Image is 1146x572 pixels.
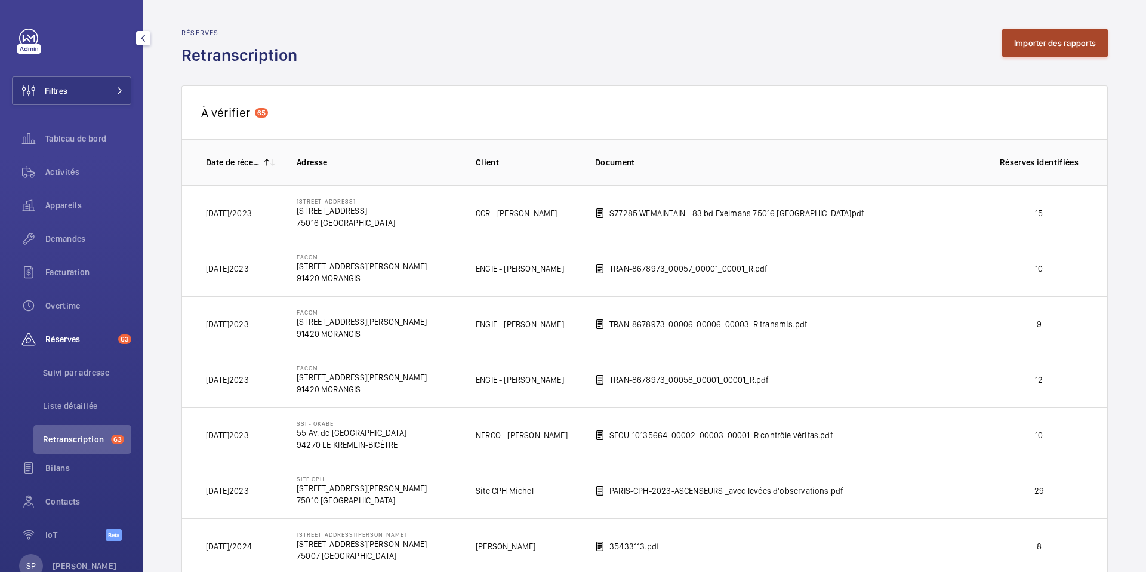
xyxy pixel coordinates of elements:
span: Tableau de bord [45,133,131,144]
p: 75016 [GEOGRAPHIC_DATA] [297,217,395,229]
p: ENGIE - [PERSON_NAME] [476,318,564,330]
p: Site CPH Michel [476,485,534,497]
button: Filtres [12,76,131,105]
span: IoT [45,529,106,541]
span: Beta [106,529,122,541]
p: 94270 LE KREMLIN-BICÊTRE [297,439,406,451]
p: [DATE]2023 [206,263,249,275]
p: [DATE]2023 [206,374,249,386]
span: Bilans [45,462,131,474]
p: [STREET_ADDRESS][PERSON_NAME] [297,371,427,383]
p: 8 [995,540,1083,552]
p: 75010 [GEOGRAPHIC_DATA] [297,494,427,506]
p: Réserves identifiées [995,156,1083,168]
span: Demandes [45,233,131,245]
p: TRAN-8678973_00006_00006_00003_R transmis.pdf [609,318,808,330]
span: 63 [111,435,124,444]
div: À vérifier [181,85,1108,139]
span: Activités [45,166,131,178]
span: Facturation [45,266,131,278]
p: NERCO - [PERSON_NAME] [476,429,568,441]
p: TRAN-8678973_00057_00001_00001_R.pdf [609,263,768,275]
p: [STREET_ADDRESS][PERSON_NAME] [297,538,427,550]
button: Importer des rapports [1002,29,1108,57]
p: Client [476,156,576,168]
p: Facom [297,309,427,316]
p: 91420 MORANGIS [297,383,427,395]
p: SECU-10135664_00002_00003_00001_R contrôle véritas.pdf [609,429,833,441]
p: [DATE]2023 [206,318,249,330]
p: SP [26,560,36,572]
p: ENGIE - [PERSON_NAME] [476,263,564,275]
p: [STREET_ADDRESS][PERSON_NAME] [297,531,427,538]
span: Réserves [45,333,113,345]
p: 29 [995,485,1083,497]
p: Document [595,156,976,168]
p: Facom [297,364,427,371]
span: 63 [118,334,131,344]
span: Retranscription [43,433,106,445]
p: TRAN-8678973_00058_00001_00001_R.pdf [609,374,769,386]
p: 75007 [GEOGRAPHIC_DATA] [297,550,427,562]
p: PARIS-CPH-2023-ASCENSEURS _avec levées d'observations.pdf [609,485,843,497]
p: [STREET_ADDRESS] [297,205,395,217]
p: [STREET_ADDRESS][PERSON_NAME] [297,260,427,272]
p: 12 [995,374,1083,386]
p: 55 Av. de [GEOGRAPHIC_DATA] [297,427,406,439]
p: [DATE]2023 [206,485,249,497]
p: [DATE]2023 [206,429,249,441]
p: Adresse [297,156,457,168]
p: ENGIE - [PERSON_NAME] [476,374,564,386]
span: 65 [255,108,268,118]
p: [STREET_ADDRESS][PERSON_NAME] [297,482,427,494]
p: SSI - OKABE [297,420,406,427]
p: 91420 MORANGIS [297,272,427,284]
span: Overtime [45,300,131,312]
p: CCR - [PERSON_NAME] [476,207,557,219]
p: [DATE]/2024 [206,540,252,552]
span: Liste détaillée [43,400,131,412]
p: 35433113.pdf [609,540,660,552]
p: Site CPH [297,475,427,482]
p: [STREET_ADDRESS][PERSON_NAME] [297,316,427,328]
h1: Retranscription [181,44,304,66]
p: [PERSON_NAME] [476,540,535,552]
p: S77285 WEMAINTAIN - 83 bd Exelmans 75016 [GEOGRAPHIC_DATA]pdf [609,207,864,219]
span: Contacts [45,496,131,508]
p: Date de réception [206,156,260,168]
span: Appareils [45,199,131,211]
p: 15 [995,207,1083,219]
p: 10 [995,429,1083,441]
span: Filtres [45,85,67,97]
p: [STREET_ADDRESS] [297,198,395,205]
p: 10 [995,263,1083,275]
p: 9 [995,318,1083,330]
h2: Réserves [181,29,304,37]
p: [DATE]/2023 [206,207,252,219]
span: Suivi par adresse [43,367,131,379]
p: Facom [297,253,427,260]
p: 91420 MORANGIS [297,328,427,340]
p: [PERSON_NAME] [53,560,117,572]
